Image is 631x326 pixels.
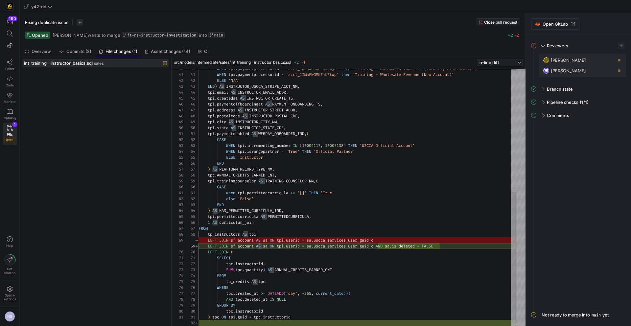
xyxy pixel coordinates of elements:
[204,49,209,54] span: CI
[3,106,17,123] a: Catalog
[286,149,300,154] span: 'True'
[4,100,16,104] span: Monitor
[172,166,183,172] div: 57
[385,244,389,249] span: sa
[172,178,183,184] div: 59
[172,184,183,190] div: 60
[247,96,293,101] span: INSTRUCTOR_CREATE_TS
[547,100,578,105] span: Pipeline checks
[172,125,183,131] div: 50
[219,167,272,172] span: PLAFTORM_RECORD_TYPE_NM
[172,113,183,119] div: 48
[240,96,245,101] span: AS
[247,149,279,154] span: israngepartner
[4,267,15,275] span: Get started
[172,83,183,89] div: 43
[233,267,235,272] span: (
[215,107,217,113] span: .
[183,196,195,202] div: 62
[263,244,268,249] span: sa
[172,89,183,95] div: 44
[215,173,217,178] span: .
[217,137,226,142] span: CASE
[215,178,217,184] span: .
[286,90,288,95] span: ,
[172,214,183,220] div: 65
[208,32,225,38] a: main
[6,83,14,87] span: Code
[219,220,254,225] span: curriculum_join
[217,102,263,107] span: paymentoffboardingat
[183,131,195,137] div: 51
[53,33,88,38] span: [PERSON_NAME]
[242,232,247,237] span: AS
[172,149,183,154] div: 54
[183,149,195,154] div: 54
[208,244,217,249] span: LEFT
[301,60,305,65] span: -1
[226,267,233,272] span: SUM
[265,102,270,107] span: AS
[208,208,210,213] span: )
[217,161,224,166] span: END
[183,137,195,143] div: 52
[4,137,15,142] span: Beta
[219,208,281,213] span: HAS_PERMITTED_CURRICULA_IND
[7,3,13,10] img: https://storage.googleapis.com/y42-prod-data-exchange/images/uAsz27BndGEK0hZWDFeOjoxA7jCwgK9jE472...
[183,255,195,261] div: 71
[297,190,307,196] span: '[]'
[226,143,235,148] span: WHEN
[127,33,196,37] span: ft-ns-instructor-investigation
[183,160,195,166] div: 56
[247,190,288,196] span: permittedcurricula
[8,16,17,21] div: 190
[66,49,91,54] span: Commits (2)
[172,131,183,137] div: 51
[215,84,217,89] span: )
[542,312,609,318] div: Not ready to merge into yet
[551,58,586,63] span: [PERSON_NAME]
[183,166,195,172] div: 57
[215,214,217,219] span: .
[284,244,286,249] span: .
[547,86,573,92] span: Branch state
[302,149,311,154] span: THEN
[242,113,247,119] span: AS
[302,244,304,249] span: =
[226,190,235,196] span: when
[208,90,215,95] span: tpi
[183,208,195,214] div: 64
[531,84,626,94] mat-expansion-panel-header: Branch state
[172,137,183,143] div: 52
[217,90,228,95] span: email
[293,143,297,148] span: IN
[302,143,320,148] span: 10004117
[231,249,233,255] span: (
[183,267,195,273] div: 73
[199,226,208,231] span: FROM
[172,160,183,166] div: 56
[228,119,233,125] span: AS
[217,78,226,83] span: ELSE
[183,119,195,125] div: 49
[3,233,17,250] button: Help
[281,149,284,154] span: =
[263,261,265,267] span: ,
[547,113,569,118] span: Comments
[531,54,626,84] div: Reviewers
[249,113,297,119] span: INSTRUCTOR_POSTAL_CDE
[183,172,195,178] div: 58
[217,214,258,219] span: permittedcurricula
[217,113,240,119] span: postalcode
[231,244,254,249] span: sf_account
[343,143,346,148] span: )
[208,214,215,219] span: tpi
[217,96,238,101] span: createdat
[300,143,302,148] span: (
[360,143,415,148] span: 'USCCA Official Account'
[12,122,17,127] div: 1
[258,178,263,184] span: AS
[316,178,318,184] span: (
[172,220,183,225] div: 66
[543,21,568,27] span: Open GitLab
